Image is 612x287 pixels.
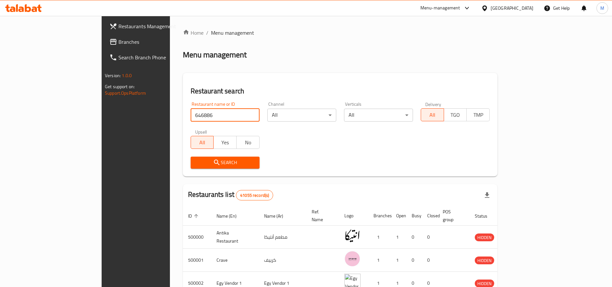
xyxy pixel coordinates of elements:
span: Branches [118,38,199,46]
img: Antika Restaurant [344,228,361,244]
span: Search [196,159,254,167]
span: All [194,138,211,147]
td: 0 [422,249,438,272]
span: 1.0.0 [122,71,132,80]
span: Search Branch Phone [118,54,199,61]
button: No [236,136,260,149]
td: 0 [406,249,422,272]
span: Get support on: [105,82,135,91]
a: Restaurants Management [104,18,204,34]
td: 0 [422,226,438,249]
span: Restaurants Management [118,22,199,30]
label: Upsell [195,129,207,134]
a: Search Branch Phone [104,50,204,65]
span: TGO [447,110,464,120]
a: Support.OpsPlatform [105,89,146,97]
div: Total records count [236,190,273,200]
div: Export file [479,187,495,203]
span: Yes [216,138,234,147]
h2: Menu management [183,50,247,60]
div: [GEOGRAPHIC_DATA] [491,5,533,12]
button: All [191,136,214,149]
span: ID [188,212,200,220]
h2: Restaurants list [188,190,273,200]
button: All [421,108,444,121]
li: / [206,29,208,37]
a: Branches [104,34,204,50]
td: Crave [211,249,259,272]
span: TMP [469,110,487,120]
input: Search for restaurant name or ID.. [191,109,260,122]
div: All [267,109,336,122]
button: Yes [213,136,237,149]
span: All [424,110,441,120]
span: 41055 record(s) [236,192,273,198]
td: 1 [391,249,406,272]
td: Antika Restaurant [211,226,259,249]
button: Search [191,157,260,169]
span: Name (Ar) [264,212,292,220]
td: 1 [391,226,406,249]
td: 0 [406,226,422,249]
span: Name (En) [217,212,245,220]
span: Version: [105,71,121,80]
h2: Restaurant search [191,86,490,96]
div: Menu-management [420,4,460,12]
span: Status [475,212,496,220]
span: M [600,5,604,12]
button: TMP [466,108,490,121]
span: No [239,138,257,147]
label: Delivery [425,102,441,106]
th: Branches [368,206,391,226]
span: HIDDEN [475,257,494,264]
th: Logo [339,206,368,226]
td: 1 [368,249,391,272]
button: TGO [444,108,467,121]
span: HIDDEN [475,234,494,241]
span: Ref. Name [312,208,331,223]
nav: breadcrumb [183,29,497,37]
span: POS group [443,208,462,223]
div: All [344,109,413,122]
th: Closed [422,206,438,226]
td: 1 [368,226,391,249]
th: Open [391,206,406,226]
td: كرييف [259,249,306,272]
img: Crave [344,251,361,267]
td: مطعم أنتيكا [259,226,306,249]
span: Menu management [211,29,254,37]
th: Busy [406,206,422,226]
